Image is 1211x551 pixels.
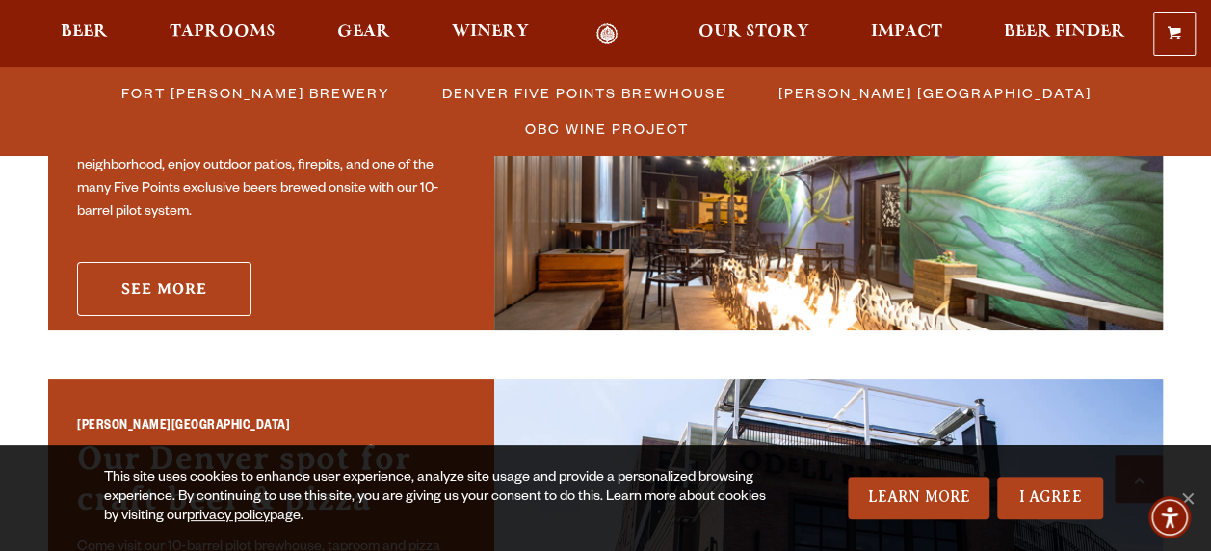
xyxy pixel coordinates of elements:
a: Impact [858,23,955,45]
a: Odell Home [571,23,644,45]
a: Beer [48,23,120,45]
a: I Agree [997,477,1103,519]
a: OBC Wine Project [513,115,698,143]
a: Fort [PERSON_NAME] Brewery [110,79,400,107]
a: Taprooms [157,23,288,45]
span: [PERSON_NAME] [GEOGRAPHIC_DATA] [778,79,1092,107]
span: Fort [PERSON_NAME] Brewery [121,79,390,107]
a: Learn More [848,477,989,519]
div: Accessibility Menu [1148,496,1191,538]
a: Beer Finder [991,23,1138,45]
span: Taprooms [170,24,276,39]
span: Gear [337,24,390,39]
h2: [PERSON_NAME][GEOGRAPHIC_DATA] [77,417,465,439]
span: OBC Wine Project [525,115,689,143]
span: Our Story [698,24,809,39]
span: Beer [61,24,108,39]
a: [PERSON_NAME] [GEOGRAPHIC_DATA] [767,79,1101,107]
a: privacy policy [187,510,270,525]
span: Denver Five Points Brewhouse [442,79,726,107]
a: Denver Five Points Brewhouse [431,79,736,107]
h3: Our Denver spot for craft beer & pizza [77,438,465,529]
a: Gear [325,23,403,45]
p: Located on the corner of [GEOGRAPHIC_DATA] in [GEOGRAPHIC_DATA]’s historic [GEOGRAPHIC_DATA] neig... [77,109,465,224]
span: Winery [452,24,529,39]
div: This site uses cookies to enhance user experience, analyze site usage and provide a personalized ... [104,469,773,527]
a: See More [77,262,251,316]
a: Winery [439,23,541,45]
span: Beer Finder [1004,24,1125,39]
a: Our Story [686,23,822,45]
span: Impact [871,24,942,39]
